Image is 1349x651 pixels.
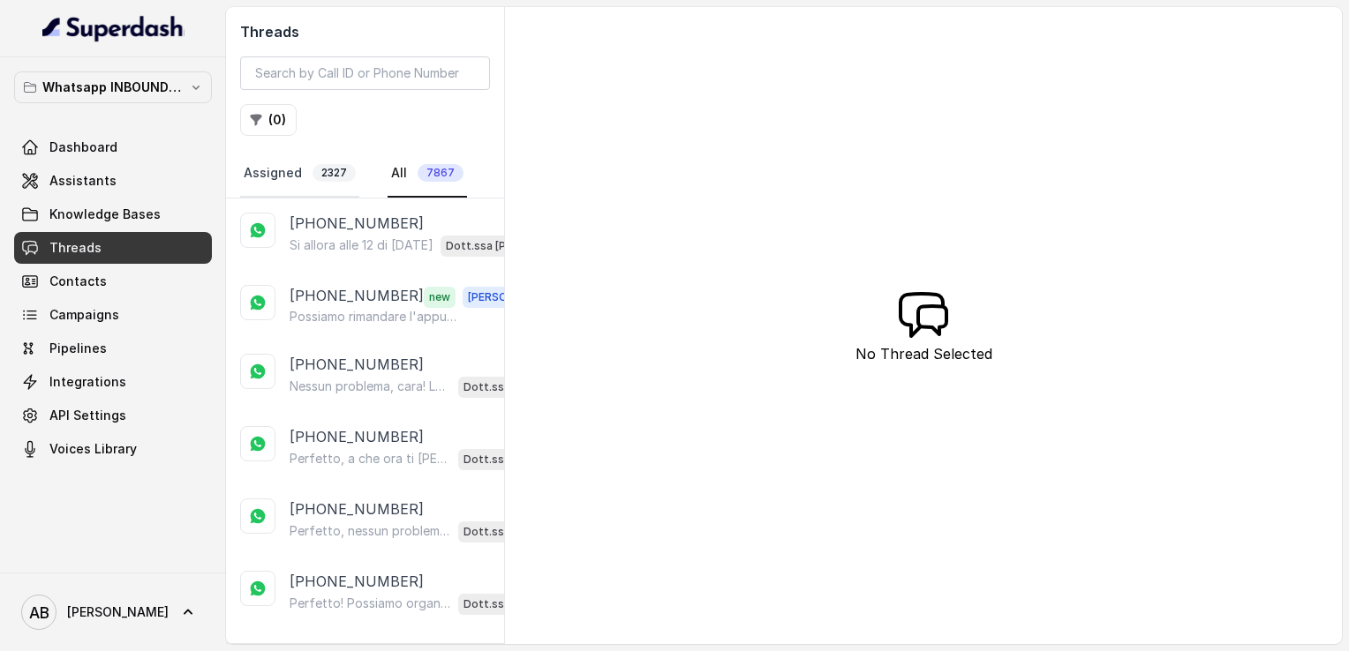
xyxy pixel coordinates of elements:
[463,523,534,541] p: Dott.ssa [PERSON_NAME] AI
[14,366,212,398] a: Integrations
[240,56,490,90] input: Search by Call ID or Phone Number
[49,340,107,357] span: Pipelines
[855,343,992,364] p: No Thread Selected
[14,333,212,364] a: Pipelines
[463,595,534,613] p: Dott.ssa [PERSON_NAME] AI
[290,308,459,325] p: Possiamo rimandare l'appuntamento a [DATE] perché sono molto impegnata dopo le ore 9 grazie
[49,172,117,190] span: Assistants
[290,354,424,375] p: [PHONE_NUMBER]
[29,603,49,622] text: AB
[67,603,169,621] span: [PERSON_NAME]
[240,104,297,136] button: (0)
[290,595,451,612] p: Perfetto! Possiamo organizzare una breve chiamata informativa di 5 minuti, completamente gratuita...
[290,571,424,592] p: [PHONE_NUMBER]
[290,426,424,447] p: [PHONE_NUMBER]
[388,150,467,198] a: All7867
[446,237,516,255] p: Dott.ssa [PERSON_NAME] AI
[49,306,119,324] span: Campaigns
[424,287,456,308] span: new
[418,164,463,182] span: 7867
[240,150,490,198] nav: Tabs
[14,131,212,163] a: Dashboard
[14,198,212,230] a: Knowledge Bases
[49,273,107,290] span: Contacts
[290,378,451,395] p: Nessun problema, cara! La chiamata può essere fatta nel giorno e orario che preferisci, senza fre...
[49,138,117,156] span: Dashboard
[290,213,424,234] p: [PHONE_NUMBER]
[290,236,433,254] p: Si allora alle 12 di [DATE]
[463,287,561,308] span: [PERSON_NAME]
[42,77,184,98] p: Whatsapp INBOUND Workspace
[290,498,424,520] p: [PHONE_NUMBER]
[14,71,212,103] button: Whatsapp INBOUND Workspace
[313,164,356,182] span: 2327
[463,451,534,468] p: Dott.ssa [PERSON_NAME] AI
[290,522,451,540] p: Perfetto, nessun problema! Quando ti fa comodo, scrivimi pure e fissiamo l’appuntamento per il po...
[290,285,424,308] p: [PHONE_NUMBER]
[463,378,534,396] p: Dott.ssa [PERSON_NAME] AI
[49,206,161,223] span: Knowledge Bases
[290,450,451,468] p: Perfetto, a che ora ti [PERSON_NAME][DATE], [DATE]? Tra le 8:00 o le 10:40, quale preferisci? 😊
[14,165,212,197] a: Assistants
[49,239,102,257] span: Threads
[14,266,212,297] a: Contacts
[14,433,212,465] a: Voices Library
[240,150,359,198] a: Assigned2327
[14,400,212,431] a: API Settings
[49,407,126,424] span: API Settings
[49,440,137,458] span: Voices Library
[49,373,126,391] span: Integrations
[42,14,185,42] img: light.svg
[14,299,212,331] a: Campaigns
[240,21,490,42] h2: Threads
[14,232,212,264] a: Threads
[14,587,212,637] a: [PERSON_NAME]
